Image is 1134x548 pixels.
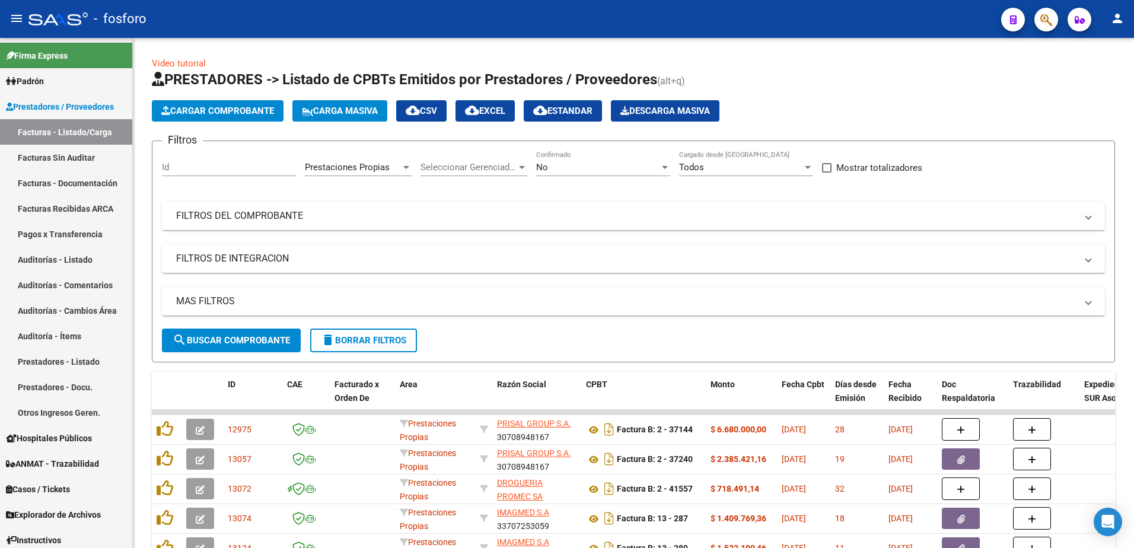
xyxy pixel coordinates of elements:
span: 13072 [228,484,251,493]
strong: Factura B: 13 - 287 [617,514,688,524]
mat-icon: cloud_download [533,103,547,117]
button: Carga Masiva [292,100,387,122]
i: Descargar documento [601,450,617,469]
mat-expansion-panel-header: FILTROS DEL COMPROBANTE [162,202,1105,230]
div: 30707165967 [497,476,576,501]
span: Seleccionar Gerenciador [421,162,517,173]
datatable-header-cell: CAE [282,372,330,424]
span: 28 [835,425,845,434]
span: Carga Masiva [302,106,378,116]
span: Facturado x Orden De [335,380,379,403]
mat-icon: person [1110,11,1125,26]
span: Todos [679,162,704,173]
button: Cargar Comprobante [152,100,283,122]
span: PRISAL GROUP S.A. [497,448,571,458]
datatable-header-cell: Monto [706,372,777,424]
mat-panel-title: FILTROS DEL COMPROBANTE [176,209,1076,222]
strong: $ 6.680.000,00 [711,425,766,434]
span: Padrón [6,75,44,88]
span: (alt+q) [657,75,685,87]
i: Descargar documento [601,509,617,528]
span: Prestaciones Propias [400,448,456,471]
mat-icon: menu [9,11,24,26]
datatable-header-cell: Fecha Cpbt [777,372,830,424]
span: PRISAL GROUP S.A. [497,419,571,428]
span: ID [228,380,235,389]
span: [DATE] [782,484,806,493]
span: CAE [287,380,302,389]
span: Explorador de Archivos [6,508,101,521]
span: - fosforo [94,6,146,32]
mat-panel-title: MAS FILTROS [176,295,1076,308]
span: Fecha Cpbt [782,380,824,389]
mat-icon: cloud_download [465,103,479,117]
span: Area [400,380,418,389]
span: Monto [711,380,735,389]
span: Prestaciones Propias [400,419,456,442]
span: [DATE] [888,454,913,464]
span: CSV [406,106,437,116]
mat-icon: search [173,333,187,347]
span: Mostrar totalizadores [836,161,922,175]
span: No [536,162,548,173]
app-download-masive: Descarga masiva de comprobantes (adjuntos) [611,100,719,122]
span: Prestaciones Propias [400,478,456,501]
span: Estandar [533,106,593,116]
span: PRESTADORES -> Listado de CPBTs Emitidos por Prestadores / Proveedores [152,71,657,88]
datatable-header-cell: Días desde Emisión [830,372,884,424]
mat-expansion-panel-header: MAS FILTROS [162,287,1105,316]
span: Prestaciones Propias [400,508,456,531]
span: IMAGMED S.A [497,537,549,547]
i: Descargar documento [601,479,617,498]
strong: $ 718.491,14 [711,484,759,493]
i: Descargar documento [601,420,617,439]
span: ANMAT - Trazabilidad [6,457,99,470]
datatable-header-cell: Facturado x Orden De [330,372,395,424]
button: Estandar [524,100,602,122]
datatable-header-cell: CPBT [581,372,706,424]
a: Video tutorial [152,58,206,69]
span: Razón Social [497,380,546,389]
span: 12975 [228,425,251,434]
button: Descarga Masiva [611,100,719,122]
span: [DATE] [888,425,913,434]
mat-panel-title: FILTROS DE INTEGRACION [176,252,1076,265]
span: Borrar Filtros [321,335,406,346]
mat-icon: delete [321,333,335,347]
datatable-header-cell: Fecha Recibido [884,372,937,424]
span: IMAGMED S.A [497,508,549,517]
span: Hospitales Públicos [6,432,92,445]
span: [DATE] [782,514,806,523]
button: Borrar Filtros [310,329,417,352]
strong: Factura B: 2 - 37144 [617,425,693,435]
span: Trazabilidad [1013,380,1061,389]
span: 19 [835,454,845,464]
span: [DATE] [782,425,806,434]
span: Prestadores / Proveedores [6,100,114,113]
div: 30708948167 [497,417,576,442]
span: Cargar Comprobante [161,106,274,116]
span: Prestaciones Propias [305,162,390,173]
div: Open Intercom Messenger [1094,508,1122,536]
button: Buscar Comprobante [162,329,301,352]
span: Firma Express [6,49,68,62]
h3: Filtros [162,132,203,148]
strong: Factura B: 2 - 41557 [617,485,693,494]
strong: $ 2.385.421,16 [711,454,766,464]
span: 13074 [228,514,251,523]
span: 18 [835,514,845,523]
span: Días desde Emisión [835,380,877,403]
datatable-header-cell: Razón Social [492,372,581,424]
span: Buscar Comprobante [173,335,290,346]
button: CSV [396,100,447,122]
datatable-header-cell: ID [223,372,282,424]
span: [DATE] [888,514,913,523]
span: Descarga Masiva [620,106,710,116]
span: Doc Respaldatoria [942,380,995,403]
span: [DATE] [888,484,913,493]
span: 13057 [228,454,251,464]
datatable-header-cell: Doc Respaldatoria [937,372,1008,424]
datatable-header-cell: Area [395,372,475,424]
span: Fecha Recibido [888,380,922,403]
span: Casos / Tickets [6,483,70,496]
